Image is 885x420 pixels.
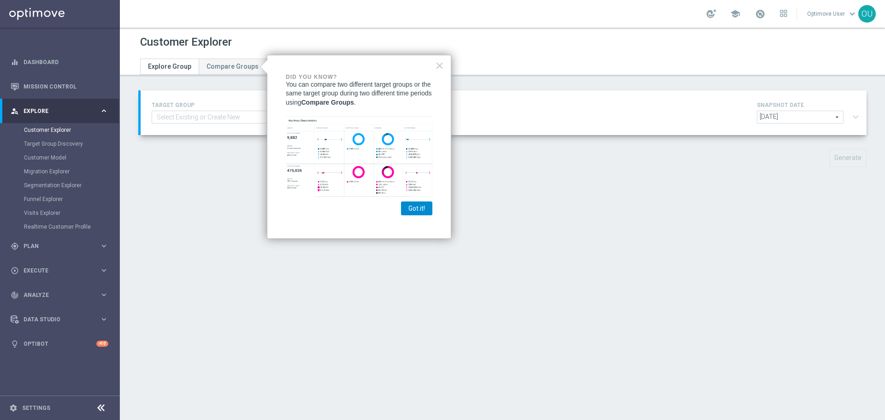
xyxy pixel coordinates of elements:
[301,99,354,106] strong: Compare Groups
[806,7,858,21] a: Optimove User
[24,243,100,249] span: Plan
[11,242,100,250] div: Plan
[24,192,119,206] div: Funnel Explorer
[140,35,232,49] h1: Customer Explorer
[11,242,19,250] i: gps_fixed
[11,74,108,99] div: Mission Control
[11,340,19,348] i: lightbulb
[148,63,191,70] span: Explore Group
[24,331,96,356] a: Optibot
[152,111,303,124] input: Select Existing or Create New
[24,182,96,189] a: Segmentation Explorer
[11,50,108,74] div: Dashboard
[24,223,96,231] a: Realtime Customer Profile
[24,317,100,322] span: Data Studio
[24,165,119,178] div: Migration Explorer
[11,291,19,299] i: track_changes
[730,9,740,19] span: school
[100,315,108,324] i: keyboard_arrow_right
[354,99,356,106] span: .
[100,106,108,115] i: keyboard_arrow_right
[24,168,96,175] a: Migration Explorer
[24,178,119,192] div: Segmentation Explorer
[100,290,108,299] i: keyboard_arrow_right
[286,81,433,106] span: You can compare two different target groups or the same target group during two different time pe...
[24,50,108,74] a: Dashboard
[140,59,335,75] ul: Tabs
[11,266,100,275] div: Execute
[24,74,108,99] a: Mission Control
[24,268,100,273] span: Execute
[11,107,100,115] div: Explore
[152,102,317,108] h4: TARGET GROUP
[22,405,50,411] a: Settings
[24,195,96,203] a: Funnel Explorer
[24,108,100,114] span: Explore
[11,291,100,299] div: Analyze
[206,63,259,70] span: Compare Groups
[858,5,876,23] div: OU
[401,201,432,215] button: Got it!
[829,149,867,167] button: Generate
[24,151,119,165] div: Customer Model
[24,123,119,137] div: Customer Explorer
[11,107,19,115] i: person_search
[11,315,100,324] div: Data Studio
[435,58,444,73] button: Close
[9,404,18,412] i: settings
[11,58,19,66] i: equalizer
[100,266,108,275] i: keyboard_arrow_right
[24,137,119,151] div: Target Group Discovery
[11,331,108,356] div: Optibot
[24,220,119,234] div: Realtime Customer Profile
[24,292,100,298] span: Analyze
[24,126,96,134] a: Customer Explorer
[847,9,857,19] span: keyboard_arrow_down
[24,209,96,217] a: Visits Explorer
[96,341,108,347] div: +10
[11,266,19,275] i: play_circle_outline
[286,74,337,80] strong: Did you know?
[24,140,96,148] a: Target Group Discovery
[757,102,863,108] h4: SNAPSHOT DATE
[100,242,108,250] i: keyboard_arrow_right
[24,206,119,220] div: Visits Explorer
[24,154,96,161] a: Customer Model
